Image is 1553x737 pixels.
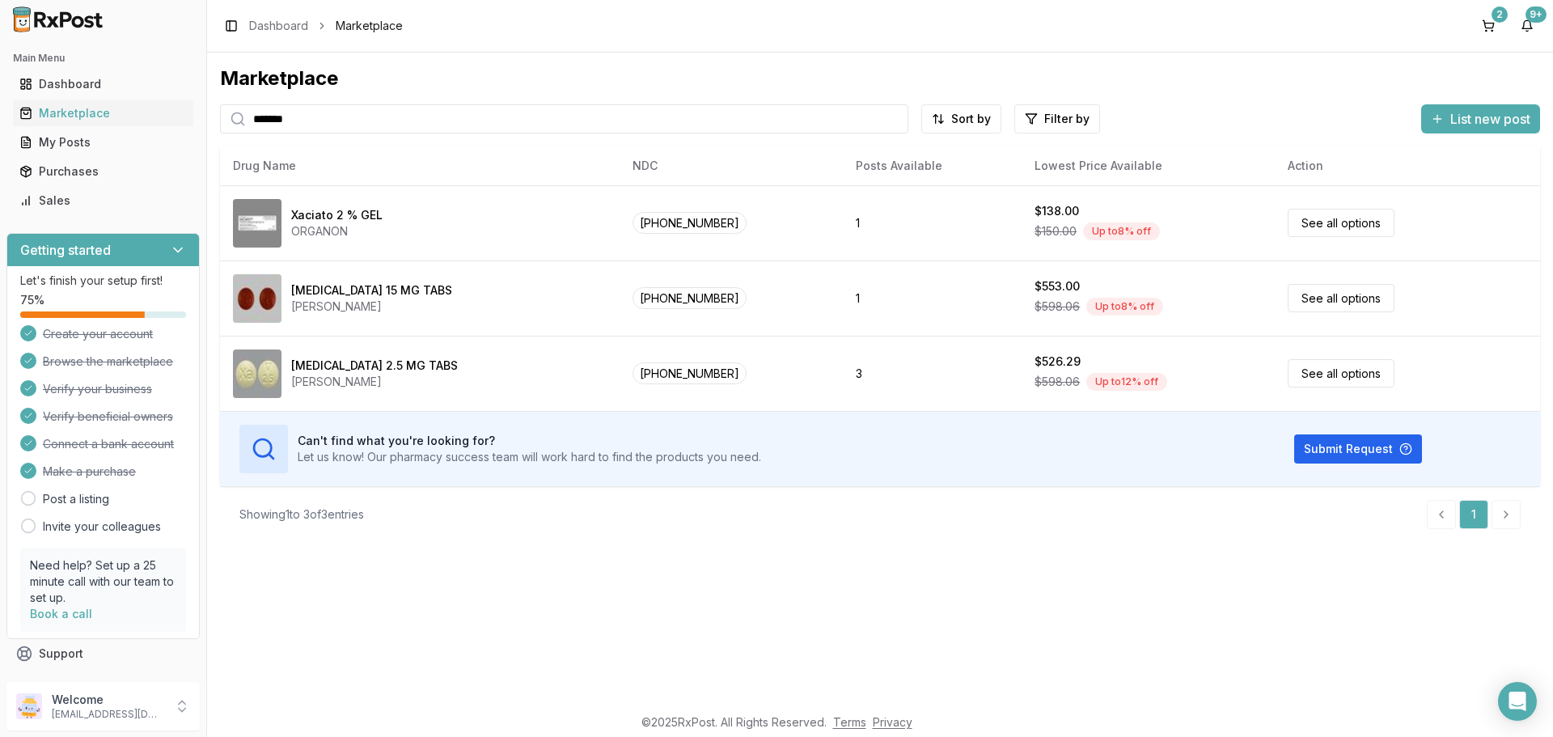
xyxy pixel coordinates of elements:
[52,692,164,708] p: Welcome
[30,557,176,606] p: Need help? Set up a 25 minute call with our team to set up.
[298,449,761,465] p: Let us know! Our pharmacy success team will work hard to find the products you need.
[1275,146,1540,185] th: Action
[13,70,193,99] a: Dashboard
[291,299,452,315] div: [PERSON_NAME]
[298,433,761,449] h3: Can't find what you're looking for?
[921,104,1001,133] button: Sort by
[249,18,403,34] nav: breadcrumb
[1035,278,1080,294] div: $553.00
[633,362,747,384] span: [PHONE_NUMBER]
[833,715,866,729] a: Terms
[52,708,164,721] p: [EMAIL_ADDRESS][DOMAIN_NAME]
[1086,298,1163,316] div: Up to 8 % off
[1427,500,1521,529] nav: pagination
[1022,146,1274,185] th: Lowest Price Available
[43,491,109,507] a: Post a listing
[873,715,912,729] a: Privacy
[6,6,110,32] img: RxPost Logo
[13,186,193,215] a: Sales
[1035,354,1081,370] div: $526.29
[13,99,193,128] a: Marketplace
[1086,373,1167,391] div: Up to 12 % off
[220,146,620,185] th: Drug Name
[13,157,193,186] a: Purchases
[43,519,161,535] a: Invite your colleagues
[1514,13,1540,39] button: 9+
[1450,109,1530,129] span: List new post
[291,207,383,223] div: Xaciato 2 % GEL
[30,607,92,621] a: Book a call
[6,100,200,126] button: Marketplace
[1525,6,1547,23] div: 9+
[1288,209,1394,237] a: See all options
[13,128,193,157] a: My Posts
[6,639,200,668] button: Support
[6,129,200,155] button: My Posts
[843,336,1022,411] td: 3
[620,146,843,185] th: NDC
[291,223,383,239] div: ORGANON
[19,193,187,209] div: Sales
[43,326,153,342] span: Create your account
[633,212,747,234] span: [PHONE_NUMBER]
[633,287,747,309] span: [PHONE_NUMBER]
[6,188,200,214] button: Sales
[20,240,111,260] h3: Getting started
[233,349,281,398] img: Xarelto 2.5 MG TABS
[951,111,991,127] span: Sort by
[1294,434,1422,464] button: Submit Request
[1044,111,1090,127] span: Filter by
[220,66,1540,91] div: Marketplace
[291,358,458,374] div: [MEDICAL_DATA] 2.5 MG TABS
[39,675,94,691] span: Feedback
[1083,222,1160,240] div: Up to 8 % off
[291,282,452,299] div: [MEDICAL_DATA] 15 MG TABS
[1492,6,1508,23] div: 2
[843,260,1022,336] td: 1
[1288,284,1394,312] a: See all options
[1421,112,1540,129] a: List new post
[20,273,186,289] p: Let's finish your setup first!
[6,71,200,97] button: Dashboard
[16,693,42,719] img: User avatar
[1498,682,1537,721] div: Open Intercom Messenger
[19,134,187,150] div: My Posts
[13,52,193,65] h2: Main Menu
[1475,13,1501,39] button: 2
[19,76,187,92] div: Dashboard
[1014,104,1100,133] button: Filter by
[233,274,281,323] img: Xarelto 15 MG TABS
[1459,500,1488,529] a: 1
[43,464,136,480] span: Make a purchase
[43,354,173,370] span: Browse the marketplace
[19,105,187,121] div: Marketplace
[43,381,152,397] span: Verify your business
[336,18,403,34] span: Marketplace
[20,292,44,308] span: 75 %
[1288,359,1394,388] a: See all options
[1421,104,1540,133] button: List new post
[1035,299,1080,315] span: $598.06
[843,146,1022,185] th: Posts Available
[233,199,281,248] img: Xaciato 2 % GEL
[43,409,173,425] span: Verify beneficial owners
[1035,203,1079,219] div: $138.00
[6,668,200,697] button: Feedback
[239,506,364,523] div: Showing 1 to 3 of 3 entries
[291,374,458,390] div: [PERSON_NAME]
[1035,223,1077,239] span: $150.00
[43,436,174,452] span: Connect a bank account
[249,18,308,34] a: Dashboard
[19,163,187,180] div: Purchases
[6,159,200,184] button: Purchases
[1035,374,1080,390] span: $598.06
[843,185,1022,260] td: 1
